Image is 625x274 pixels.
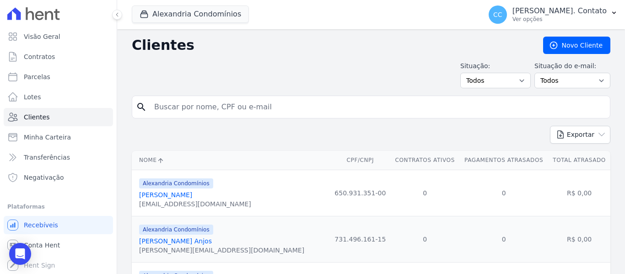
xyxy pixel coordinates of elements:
span: CC [493,11,502,18]
button: CC [PERSON_NAME]. Contato Ver opções [481,2,625,27]
div: Open Intercom Messenger [9,243,31,265]
a: Clientes [4,108,113,126]
a: Conta Hent [4,236,113,254]
div: [EMAIL_ADDRESS][DOMAIN_NAME] [139,199,251,209]
div: [PERSON_NAME][EMAIL_ADDRESS][DOMAIN_NAME] [139,246,304,255]
a: Negativação [4,168,113,187]
button: Alexandria Condomínios [132,5,249,23]
td: 0 [390,216,459,262]
th: CPF/CNPJ [330,151,390,170]
th: Pagamentos Atrasados [459,151,548,170]
td: R$ 0,00 [548,216,610,262]
button: Exportar [550,126,610,144]
p: Ver opções [512,16,607,23]
a: Recebíveis [4,216,113,234]
a: Visão Geral [4,27,113,46]
a: Minha Carteira [4,128,113,146]
a: Parcelas [4,68,113,86]
span: Alexandria Condomínios [139,225,213,235]
span: Conta Hent [24,241,60,250]
a: Lotes [4,88,113,106]
span: Negativação [24,173,64,182]
label: Situação: [460,61,531,71]
th: Contratos Ativos [390,151,459,170]
td: 0 [390,170,459,216]
span: Parcelas [24,72,50,81]
td: R$ 0,00 [548,170,610,216]
span: Minha Carteira [24,133,71,142]
span: Visão Geral [24,32,60,41]
td: 0 [459,216,548,262]
span: Lotes [24,92,41,102]
a: Contratos [4,48,113,66]
td: 731.496.161-15 [330,216,390,262]
span: Alexandria Condomínios [139,178,213,188]
td: 0 [459,170,548,216]
th: Nome [132,151,330,170]
a: Novo Cliente [543,37,610,54]
a: [PERSON_NAME] [139,191,192,199]
i: search [136,102,147,113]
span: Recebíveis [24,220,58,230]
a: Transferências [4,148,113,167]
a: [PERSON_NAME] Anjos [139,237,212,245]
label: Situação do e-mail: [534,61,610,71]
input: Buscar por nome, CPF ou e-mail [149,98,606,116]
span: Contratos [24,52,55,61]
h2: Clientes [132,37,528,54]
th: Total Atrasado [548,151,610,170]
p: [PERSON_NAME]. Contato [512,6,607,16]
td: 650.931.351-00 [330,170,390,216]
div: Plataformas [7,201,109,212]
span: Clientes [24,113,49,122]
span: Transferências [24,153,70,162]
